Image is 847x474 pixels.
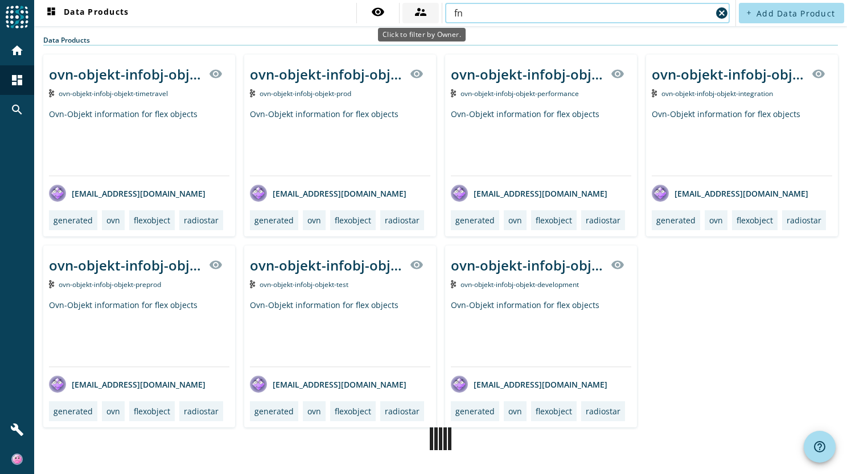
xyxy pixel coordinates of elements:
[49,300,229,367] div: Ovn-Objekt information for flex objects
[59,280,161,289] span: Kafka Topic: ovn-objekt-infobj-objekt-preprod
[652,185,669,202] img: avatar
[54,406,93,417] div: generated
[410,258,423,272] mat-icon: visibility
[709,215,723,226] div: ovn
[335,215,371,226] div: flexobject
[454,6,712,20] input: Search (% or * for wildcards)
[451,256,604,275] div: ovn-objekt-infobj-objekt-_stage_
[451,376,607,393] div: [EMAIL_ADDRESS][DOMAIN_NAME]
[451,109,631,176] div: Ovn-Objekt information for flex objects
[307,406,321,417] div: ovn
[586,215,620,226] div: radiostar
[714,5,730,21] button: Clear
[184,215,219,226] div: radiostar
[414,5,427,19] mat-icon: supervisor_account
[54,215,93,226] div: generated
[611,67,624,81] mat-icon: visibility
[250,89,255,97] img: Kafka Topic: ovn-objekt-infobj-objekt-prod
[586,406,620,417] div: radiostar
[451,89,456,97] img: Kafka Topic: ovn-objekt-infobj-objekt-performance
[209,67,223,81] mat-icon: visibility
[260,280,348,289] span: Kafka Topic: ovn-objekt-infobj-objekt-test
[451,65,604,84] div: ovn-objekt-infobj-objekt-_stage_
[49,376,66,393] img: avatar
[250,185,267,202] img: avatar
[451,280,456,288] img: Kafka Topic: ovn-objekt-infobj-objekt-development
[49,185,66,202] img: avatar
[134,406,170,417] div: flexobject
[250,185,406,202] div: [EMAIL_ADDRESS][DOMAIN_NAME]
[756,8,835,19] span: Add Data Product
[10,73,24,87] mat-icon: dashboard
[371,5,385,19] mat-icon: visibility
[44,6,129,20] span: Data Products
[250,376,267,393] img: avatar
[6,6,28,28] img: spoud-logo.svg
[455,215,495,226] div: generated
[49,109,229,176] div: Ovn-Objekt information for flex objects
[49,376,205,393] div: [EMAIL_ADDRESS][DOMAIN_NAME]
[260,89,351,98] span: Kafka Topic: ovn-objekt-infobj-objekt-prod
[106,215,120,226] div: ovn
[43,35,838,45] div: Data Products
[335,406,371,417] div: flexobject
[59,89,168,98] span: Kafka Topic: ovn-objekt-infobj-objekt-timetravel
[49,256,202,275] div: ovn-objekt-infobj-objekt-_stage_
[739,3,844,23] button: Add Data Product
[385,406,420,417] div: radiostar
[49,65,202,84] div: ovn-objekt-infobj-objekt-_stage_
[209,258,223,272] mat-icon: visibility
[250,376,406,393] div: [EMAIL_ADDRESS][DOMAIN_NAME]
[715,6,729,20] mat-icon: cancel
[254,406,294,417] div: generated
[813,440,827,454] mat-icon: help_outline
[250,256,403,275] div: ovn-objekt-infobj-objekt-_stage_
[10,44,24,57] mat-icon: home
[656,215,696,226] div: generated
[250,280,255,288] img: Kafka Topic: ovn-objekt-infobj-objekt-test
[508,215,522,226] div: ovn
[460,280,579,289] span: Kafka Topic: ovn-objekt-infobj-objekt-development
[737,215,773,226] div: flexobject
[378,28,466,41] div: Click to filter by Owner.
[307,215,321,226] div: ovn
[385,215,420,226] div: radiostar
[254,215,294,226] div: generated
[410,67,423,81] mat-icon: visibility
[536,406,572,417] div: flexobject
[611,258,624,272] mat-icon: visibility
[250,109,430,176] div: Ovn-Objekt information for flex objects
[250,65,403,84] div: ovn-objekt-infobj-objekt-_stage_
[134,215,170,226] div: flexobject
[44,6,58,20] mat-icon: dashboard
[49,280,54,288] img: Kafka Topic: ovn-objekt-infobj-objekt-preprod
[40,3,133,23] button: Data Products
[536,215,572,226] div: flexobject
[652,89,657,97] img: Kafka Topic: ovn-objekt-infobj-objekt-integration
[460,89,579,98] span: Kafka Topic: ovn-objekt-infobj-objekt-performance
[508,406,522,417] div: ovn
[250,300,430,367] div: Ovn-Objekt information for flex objects
[652,109,832,176] div: Ovn-Objekt information for flex objects
[49,89,54,97] img: Kafka Topic: ovn-objekt-infobj-objekt-timetravel
[812,67,825,81] mat-icon: visibility
[455,406,495,417] div: generated
[652,185,808,202] div: [EMAIL_ADDRESS][DOMAIN_NAME]
[451,185,468,202] img: avatar
[106,406,120,417] div: ovn
[787,215,821,226] div: radiostar
[11,454,23,465] img: e963a35b2d4f2be2cd08818722ff34cc
[49,185,205,202] div: [EMAIL_ADDRESS][DOMAIN_NAME]
[746,10,752,16] mat-icon: add
[652,65,805,84] div: ovn-objekt-infobj-objekt-_stage_
[10,103,24,117] mat-icon: search
[451,300,631,367] div: Ovn-Objekt information for flex objects
[451,185,607,202] div: [EMAIL_ADDRESS][DOMAIN_NAME]
[184,406,219,417] div: radiostar
[451,376,468,393] img: avatar
[10,423,24,436] mat-icon: build
[661,89,773,98] span: Kafka Topic: ovn-objekt-infobj-objekt-integration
